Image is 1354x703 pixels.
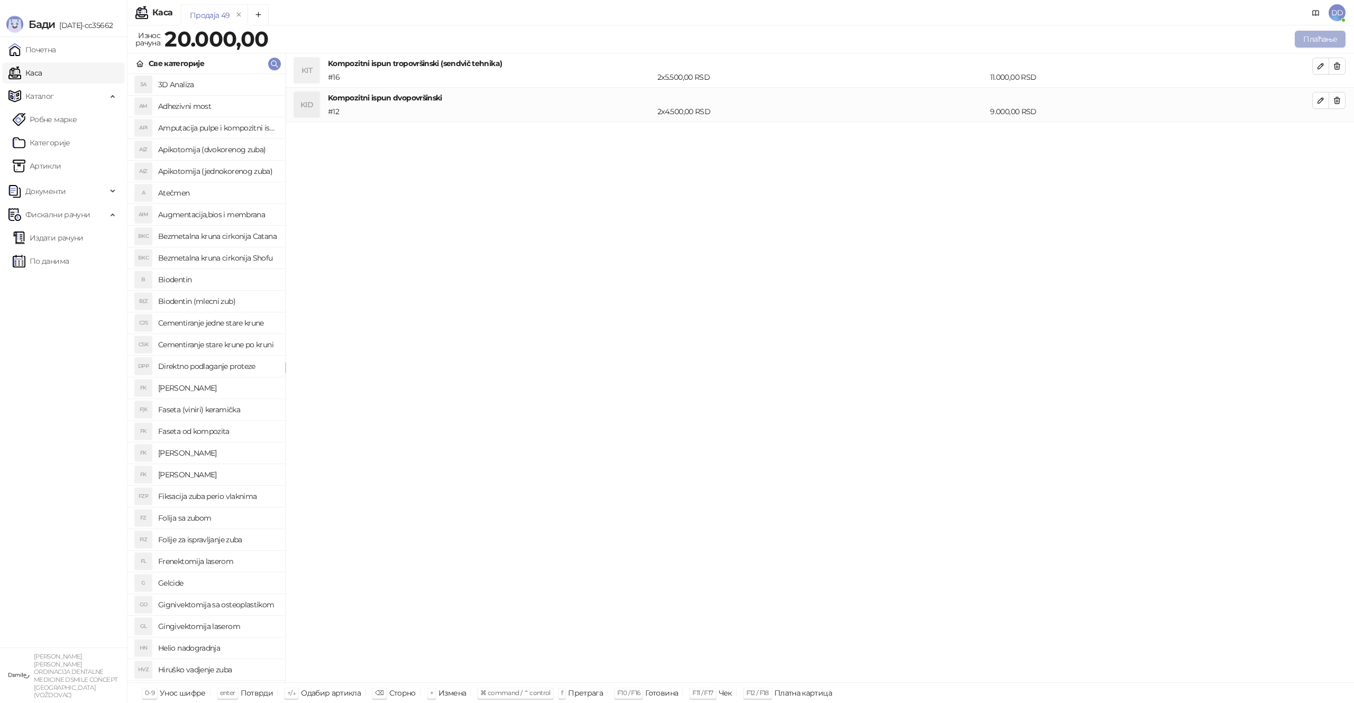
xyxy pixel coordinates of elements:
[135,184,152,201] div: A
[158,249,277,266] h4: Bezmetalna kruna cirkonija Shofu
[1329,4,1346,21] span: DD
[988,106,1314,117] div: 9.000,00 RSD
[8,39,56,60] a: Почетна
[158,206,277,223] h4: Augmentacija,bios i membrana
[135,249,152,266] div: BKC
[774,686,832,700] div: Платна картица
[13,155,61,177] a: ArtikliАртикли
[746,689,769,697] span: F12 / F18
[135,401,152,418] div: F(K
[135,206,152,223] div: AIM
[561,689,563,697] span: f
[133,29,162,50] div: Износ рачуна
[294,58,319,83] div: KIT
[430,689,433,697] span: +
[135,98,152,115] div: AM
[135,141,152,158] div: A(Z
[158,271,277,288] h4: Biodentin
[135,380,152,396] div: FK
[617,689,640,697] span: F10 / F16
[326,106,655,117] div: # 12
[190,10,230,21] div: Продаја 49
[158,336,277,353] h4: Cementiranje stare krune po kruni
[135,553,152,570] div: FL
[158,314,277,331] h4: Cementiranje jedne stare krune
[158,358,277,375] h4: Direktno podlaganje proteze
[25,181,66,202] span: Документи
[34,653,117,699] small: [PERSON_NAME] [PERSON_NAME] ORDINACIJA DENTALNE MEDICINE DSMILE CONCEPT [GEOGRAPHIC_DATA] (VOŽDOVAC)
[135,336,152,353] div: CSK
[13,109,77,130] a: Робне марке
[25,204,90,225] span: Фискални рачуни
[135,293,152,310] div: B(Z
[135,661,152,678] div: HVZ
[158,76,277,93] h4: 3D Analiza
[158,575,277,591] h4: Gelcide
[158,445,277,461] h4: [PERSON_NAME]
[13,132,70,153] a: Категорије
[158,163,277,180] h4: Apikotomija (jednokorenog zuba)
[135,531,152,548] div: FIZ
[135,575,152,591] div: G
[158,596,277,613] h4: Gignivektomija sa osteoplastikom
[438,686,466,700] div: Измена
[135,228,152,245] div: BKC
[13,251,69,272] a: По данима
[55,21,113,30] span: [DATE]-cc35662
[375,689,383,697] span: ⌫
[158,510,277,526] h4: Folija sa zubom
[568,686,603,700] div: Претрага
[8,62,42,84] a: Каса
[135,119,152,136] div: API
[152,8,172,17] div: Каса
[241,686,273,700] div: Потврди
[328,58,1312,69] h4: Kompozitni ispun tropovršinski (sendvič tehnika)
[301,686,361,700] div: Одабир артикла
[135,596,152,613] div: GO
[294,92,319,117] div: KID
[220,689,235,697] span: enter
[692,689,713,697] span: F11 / F17
[135,445,152,461] div: FK
[655,106,988,117] div: 2 x 4.500,00 RSD
[127,74,285,682] div: grid
[135,76,152,93] div: 3A
[135,271,152,288] div: B
[158,488,277,505] h4: Fiksacija zuba perio vlaknima
[645,686,678,700] div: Готовина
[158,423,277,440] h4: Faseta od kompozita
[135,510,152,526] div: FZ
[158,184,277,201] h4: Atečmen
[135,358,152,375] div: DPP
[158,119,277,136] h4: Amputacija pulpe i kompozitni ispun
[248,4,269,25] button: Add tab
[13,227,84,248] a: Издати рачуни
[328,92,1312,104] h4: Kompozitni ispun dvopovršinski
[135,488,152,505] div: FZP
[158,401,277,418] h4: Faseta (viniri) keramička
[29,18,55,31] span: Бади
[158,228,277,245] h4: Bezmetalna kruna cirkonija Catana
[158,618,277,635] h4: Gingivektomija laserom
[988,71,1314,83] div: 11.000,00 RSD
[135,423,152,440] div: FK
[135,314,152,331] div: CJS
[8,665,30,686] img: 64x64-companyLogo-1dc69ecd-cf69-414d-b06f-ef92a12a082b.jpeg
[287,689,296,697] span: ↑/↓
[655,71,988,83] div: 2 x 5.500,00 RSD
[480,689,551,697] span: ⌘ command / ⌃ control
[158,141,277,158] h4: Apikotomija (dvokorenog zuba)
[135,163,152,180] div: A(Z
[135,466,152,483] div: FK
[389,686,416,700] div: Сторно
[164,26,268,52] strong: 20.000,00
[719,686,732,700] div: Чек
[158,380,277,396] h4: [PERSON_NAME]
[158,466,277,483] h4: [PERSON_NAME]
[149,58,204,69] div: Све категорије
[158,661,277,678] h4: Hiruško vadjenje zuba
[158,640,277,656] h4: Helio nadogradnja
[135,640,152,656] div: HN
[232,11,246,20] button: remove
[158,98,277,115] h4: Adhezivni most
